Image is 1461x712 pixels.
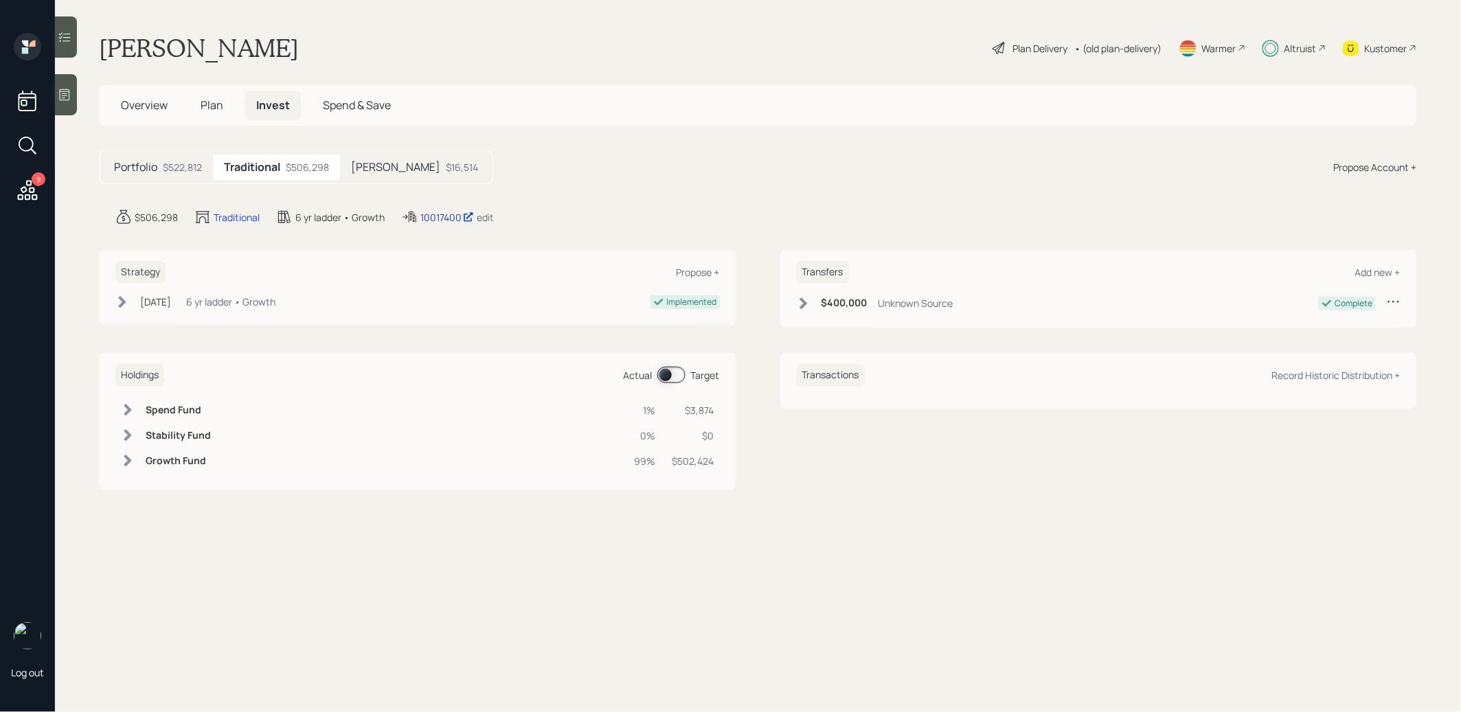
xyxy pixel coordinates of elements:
div: $3,874 [672,403,714,417]
div: Propose + [677,266,720,279]
div: 10017400 [420,210,474,225]
h6: Strategy [115,261,166,284]
div: 9 [32,172,45,186]
div: $522,812 [163,160,202,174]
div: Altruist [1284,41,1317,56]
h6: Transactions [797,364,865,387]
div: 1% [635,403,656,417]
div: Actual [624,368,653,382]
div: Traditional [214,210,260,225]
div: Log out [11,666,44,679]
div: 99% [635,454,656,468]
div: 6 yr ladder • Growth [295,210,385,225]
div: edit [477,211,494,224]
div: $16,514 [446,160,478,174]
div: Warmer [1202,41,1236,56]
span: Plan [201,97,223,113]
span: Overview [121,97,168,113]
div: [DATE] [140,295,171,309]
div: • (old plan-delivery) [1075,41,1162,56]
div: Unknown Source [879,296,953,310]
span: Invest [256,97,290,113]
h6: Spend Fund [146,404,211,416]
h6: Transfers [797,261,849,284]
h6: Growth Fund [146,455,211,467]
h6: Holdings [115,364,164,387]
div: Propose Account + [1334,160,1417,174]
div: Kustomer [1365,41,1407,56]
div: $506,298 [286,160,329,174]
h5: Traditional [224,161,280,174]
div: $502,424 [672,454,714,468]
h5: [PERSON_NAME] [351,161,440,174]
div: 0% [635,428,656,443]
div: Target [691,368,720,382]
div: $0 [672,428,714,443]
h6: $400,000 [822,297,868,309]
h1: [PERSON_NAME] [99,33,299,63]
div: Complete [1335,297,1373,310]
div: 6 yr ladder • Growth [186,295,275,309]
div: $506,298 [135,210,178,225]
div: Implemented [667,296,717,308]
h6: Stability Fund [146,430,211,441]
div: Record Historic Distribution + [1272,369,1401,382]
span: Spend & Save [323,97,391,113]
h5: Portfolio [114,161,157,174]
div: Plan Delivery [1013,41,1068,56]
div: Add new + [1355,266,1401,279]
img: treva-nostdahl-headshot.png [14,622,41,650]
